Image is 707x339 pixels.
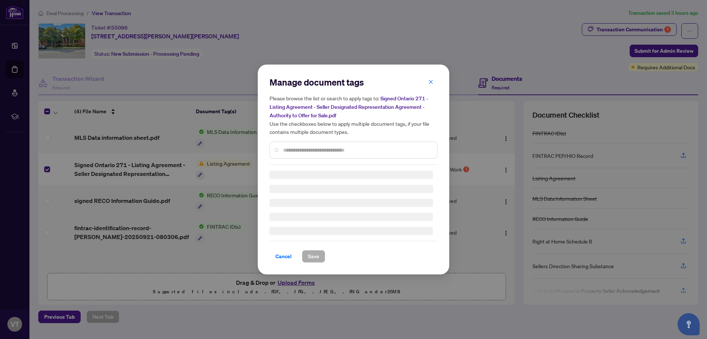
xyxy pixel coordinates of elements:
[428,79,433,84] span: close
[302,250,325,263] button: Save
[270,76,437,88] h2: Manage document tags
[270,95,428,119] span: Signed Ontario 271 - Listing Agreement - Seller Designated Representation Agreement - Authority t...
[270,250,298,263] button: Cancel
[270,94,437,136] h5: Please browse the list or search to apply tags to: Use the checkboxes below to apply multiple doc...
[275,250,292,262] span: Cancel
[678,313,700,335] button: Open asap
